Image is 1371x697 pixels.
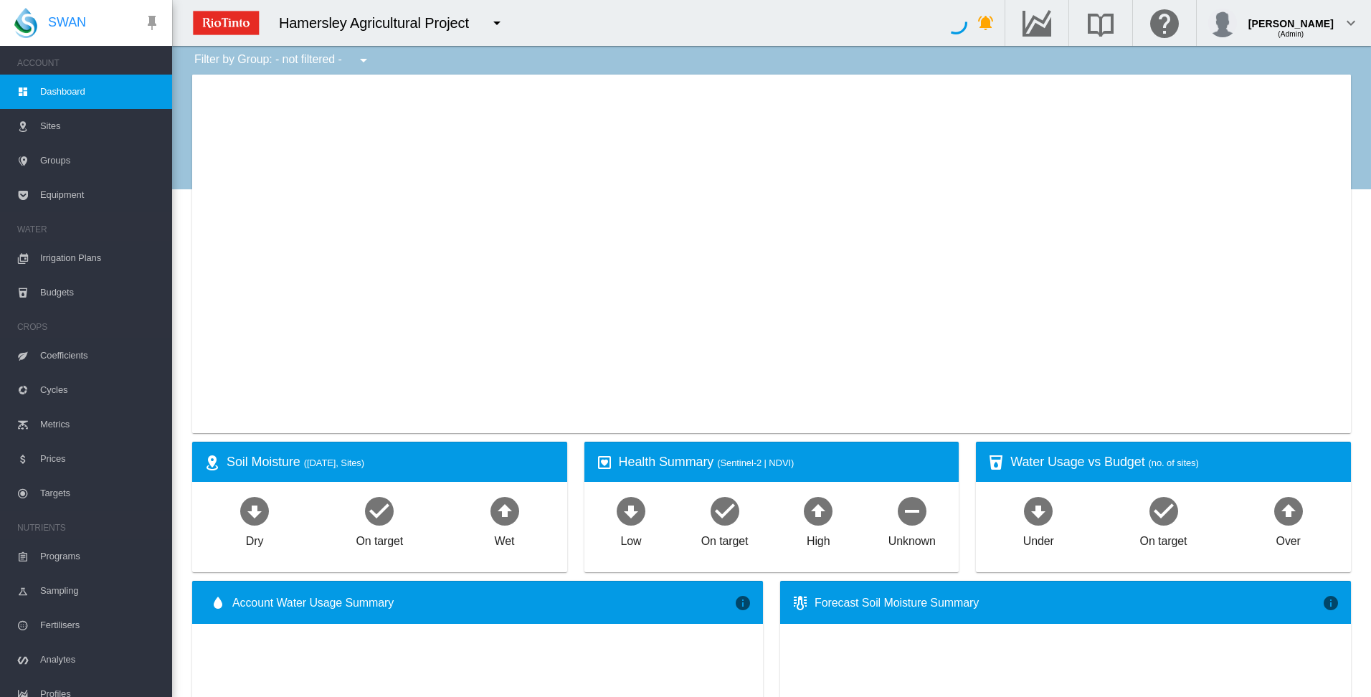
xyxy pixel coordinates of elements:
div: Over [1276,528,1301,549]
div: Water Usage vs Budget [1010,453,1339,471]
span: ([DATE], Sites) [304,457,364,468]
button: icon-menu-down [483,9,511,37]
md-icon: icon-chevron-down [1342,14,1360,32]
md-icon: icon-menu-down [488,14,506,32]
div: Forecast Soil Moisture Summary [815,595,1322,611]
md-icon: icon-water [209,594,227,612]
span: Equipment [40,178,161,212]
md-icon: icon-minus-circle [895,493,929,528]
md-icon: icon-arrow-down-bold-circle [237,493,272,528]
span: Cycles [40,373,161,407]
md-icon: icon-arrow-up-bold-circle [1271,493,1306,528]
div: Hamersley Agricultural Project [279,13,482,33]
md-icon: icon-checkbox-marked-circle [1147,493,1181,528]
md-icon: Search the knowledge base [1083,14,1118,32]
md-icon: icon-arrow-down-bold-circle [1021,493,1055,528]
span: SWAN [48,14,86,32]
span: Budgets [40,275,161,310]
md-icon: Click here for help [1147,14,1182,32]
span: Sampling [40,574,161,608]
div: [PERSON_NAME] [1248,11,1334,25]
span: Targets [40,476,161,511]
div: Under [1023,528,1054,549]
div: Filter by Group: - not filtered - [184,46,382,75]
md-icon: icon-information [734,594,751,612]
div: Wet [495,528,515,549]
div: Soil Moisture [227,453,556,471]
md-icon: icon-thermometer-lines [792,594,809,612]
md-icon: icon-menu-down [355,52,372,69]
div: On target [356,528,403,549]
span: Groups [40,143,161,178]
span: Programs [40,539,161,574]
div: Health Summary [619,453,948,471]
div: Unknown [888,528,936,549]
md-icon: icon-arrow-up-bold-circle [801,493,835,528]
img: ZPXdBAAAAAElFTkSuQmCC [187,5,265,41]
span: CROPS [17,316,161,338]
span: Dashboard [40,75,161,109]
md-icon: icon-checkbox-marked-circle [708,493,742,528]
img: profile.jpg [1208,9,1237,37]
span: Prices [40,442,161,476]
md-icon: Go to the Data Hub [1020,14,1054,32]
div: On target [1140,528,1187,549]
img: SWAN-Landscape-Logo-Colour-drop.png [14,8,37,38]
md-icon: icon-cup-water [987,454,1005,471]
span: Sites [40,109,161,143]
button: icon-bell-ring [972,9,1000,37]
span: Irrigation Plans [40,241,161,275]
md-icon: icon-checkbox-marked-circle [362,493,397,528]
div: Dry [246,528,264,549]
md-icon: icon-pin [143,14,161,32]
span: Metrics [40,407,161,442]
md-icon: icon-information [1322,594,1339,612]
div: Low [620,528,641,549]
div: On target [701,528,749,549]
span: ACCOUNT [17,52,161,75]
span: (Admin) [1278,30,1304,38]
span: Analytes [40,643,161,677]
span: (no. of sites) [1149,457,1199,468]
md-icon: icon-bell-ring [977,14,995,32]
span: NUTRIENTS [17,516,161,539]
md-icon: icon-heart-box-outline [596,454,613,471]
button: icon-menu-down [349,46,378,75]
span: Account Water Usage Summary [232,595,734,611]
md-icon: icon-arrow-down-bold-circle [614,493,648,528]
span: (Sentinel-2 | NDVI) [717,457,794,468]
md-icon: icon-arrow-up-bold-circle [488,493,522,528]
md-icon: icon-map-marker-radius [204,454,221,471]
span: WATER [17,218,161,241]
span: Coefficients [40,338,161,373]
span: Fertilisers [40,608,161,643]
div: High [807,528,830,549]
